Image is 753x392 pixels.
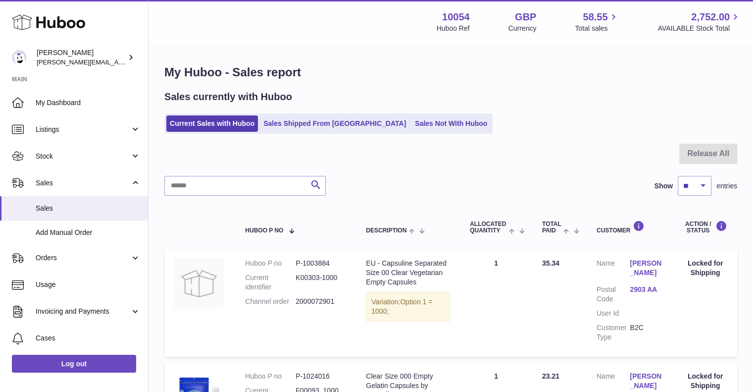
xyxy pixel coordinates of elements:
[164,90,292,104] h2: Sales currently with Huboo
[542,259,559,267] span: 35.34
[245,273,296,292] dt: Current identifier
[654,181,673,191] label: Show
[575,10,619,33] a: 58.55 Total sales
[657,24,741,33] span: AVAILABLE Stock Total
[36,307,130,316] span: Invoicing and Payments
[583,10,607,24] span: 58.55
[691,10,730,24] span: 2,752.00
[36,152,130,161] span: Stock
[296,297,346,306] dd: 2000072901
[470,221,506,234] span: ALLOCATED Quantity
[164,64,737,80] h1: My Huboo - Sales report
[542,221,561,234] span: Total paid
[442,10,470,24] strong: 10054
[296,273,346,292] dd: K00303-1000
[460,249,532,356] td: 1
[245,297,296,306] dt: Channel order
[36,98,141,108] span: My Dashboard
[508,24,537,33] div: Currency
[36,253,130,263] span: Orders
[597,221,663,234] div: Customer
[411,115,491,132] a: Sales Not With Huboo
[37,48,126,67] div: [PERSON_NAME]
[366,259,450,287] div: EU - Capsuline Separated Size 00 Clear Vegetarian Empty Capsules
[630,323,663,342] dd: B2C
[630,372,663,391] a: [PERSON_NAME]
[37,58,199,66] span: [PERSON_NAME][EMAIL_ADDRESS][DOMAIN_NAME]
[245,372,296,381] dt: Huboo P no
[657,10,741,33] a: 2,752.00 AVAILABLE Stock Total
[575,24,619,33] span: Total sales
[597,323,630,342] dt: Customer Type
[245,259,296,268] dt: Huboo P no
[36,204,141,213] span: Sales
[716,181,737,191] span: entries
[542,372,559,380] span: 23.21
[36,125,130,134] span: Listings
[630,259,663,278] a: [PERSON_NAME]
[296,259,346,268] dd: P-1003884
[371,298,432,315] span: Option 1 = 1000;
[36,334,141,343] span: Cases
[12,355,136,373] a: Log out
[366,292,450,322] div: Variation:
[36,178,130,188] span: Sales
[296,372,346,381] dd: P-1024016
[36,280,141,289] span: Usage
[683,221,727,234] div: Action / Status
[437,24,470,33] div: Huboo Ref
[597,285,630,304] dt: Postal Code
[366,227,406,234] span: Description
[515,10,536,24] strong: GBP
[245,227,283,234] span: Huboo P no
[630,285,663,294] a: 2903 AA
[683,372,727,391] div: Locked for Shipping
[12,50,27,65] img: luz@capsuline.com
[166,115,258,132] a: Current Sales with Huboo
[597,259,630,280] dt: Name
[683,259,727,278] div: Locked for Shipping
[36,228,141,237] span: Add Manual Order
[174,259,224,308] img: no-photo.jpg
[597,309,630,318] dt: User Id
[260,115,409,132] a: Sales Shipped From [GEOGRAPHIC_DATA]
